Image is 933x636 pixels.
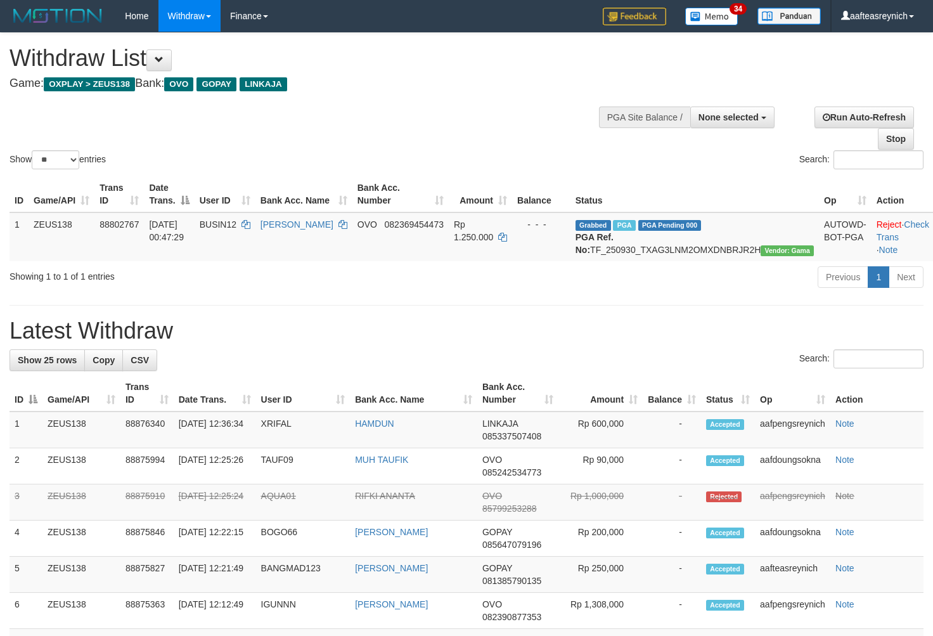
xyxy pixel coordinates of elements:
span: Show 25 rows [18,355,77,365]
span: [DATE] 00:47:29 [149,219,184,242]
span: BUSIN12 [200,219,236,230]
a: Show 25 rows [10,349,85,371]
span: PGA Pending [638,220,702,231]
th: Status [570,176,819,212]
th: Action [830,375,923,412]
td: ZEUS138 [42,593,120,629]
td: 5 [10,557,42,593]
td: BOGO66 [256,521,351,557]
td: 1 [10,412,42,448]
td: ZEUS138 [42,448,120,484]
td: AQUA01 [256,484,351,521]
th: Status: activate to sort column ascending [701,375,755,412]
td: aafdoungsokna [755,448,830,484]
a: Note [835,419,854,429]
td: ZEUS138 [42,412,120,448]
span: GOPAY [482,527,512,537]
td: 88876340 [120,412,174,448]
td: - [643,521,701,557]
span: OVO [482,599,502,609]
td: Rp 90,000 [558,448,643,484]
a: 1 [868,266,889,288]
td: - [643,448,701,484]
a: HAMDUN [355,419,394,429]
th: Amount: activate to sort column ascending [558,375,643,412]
th: ID [10,176,29,212]
td: Rp 1,000,000 [558,484,643,521]
a: Previous [818,266,868,288]
span: LINKAJA [482,419,518,429]
td: 4 [10,521,42,557]
img: Feedback.jpg [603,8,666,25]
th: User ID: activate to sort column ascending [195,176,255,212]
span: None selected [698,112,759,122]
td: [DATE] 12:21:49 [174,557,256,593]
td: Rp 200,000 [558,521,643,557]
th: Bank Acc. Number: activate to sort column ascending [477,375,559,412]
img: panduan.png [757,8,821,25]
td: ZEUS138 [42,557,120,593]
th: Bank Acc. Number: activate to sort column ascending [352,176,449,212]
td: - [643,484,701,521]
a: Note [835,491,854,501]
th: Bank Acc. Name: activate to sort column ascending [350,375,477,412]
span: Copy 082369454473 to clipboard [385,219,444,230]
a: Stop [878,128,914,150]
select: Showentries [32,150,79,169]
a: Check Trans [877,219,929,242]
span: Accepted [706,564,744,574]
td: aafpengsreynich [755,484,830,521]
span: Copy 082390877353 to clipboard [482,612,541,622]
span: GOPAY [196,77,236,91]
span: OXPLAY > ZEUS138 [44,77,135,91]
a: Reject [877,219,902,230]
td: 88875910 [120,484,174,521]
td: [DATE] 12:12:49 [174,593,256,629]
span: Accepted [706,455,744,466]
span: Copy 85799253288 to clipboard [482,503,537,514]
td: aafteasreynich [755,557,830,593]
th: Trans ID: activate to sort column ascending [94,176,144,212]
td: AUTOWD-BOT-PGA [819,212,872,261]
td: 1 [10,212,29,261]
h1: Withdraw List [10,46,609,71]
b: PGA Ref. No: [576,232,614,255]
a: [PERSON_NAME] [355,563,428,573]
th: Game/API: activate to sort column ascending [42,375,120,412]
span: OVO [164,77,193,91]
span: Vendor URL: https://trx31.1velocity.biz [761,245,814,256]
a: Run Auto-Refresh [814,107,914,128]
th: Op: activate to sort column ascending [755,375,830,412]
td: XRIFAL [256,412,351,448]
a: [PERSON_NAME] [355,599,428,609]
td: 3 [10,484,42,521]
th: Op: activate to sort column ascending [819,176,872,212]
a: Note [835,599,854,609]
td: 6 [10,593,42,629]
span: GOPAY [482,563,512,573]
a: Note [835,527,854,537]
a: RIFKI ANANTA [355,491,415,501]
th: Date Trans.: activate to sort column ascending [174,375,256,412]
th: Game/API: activate to sort column ascending [29,176,94,212]
span: Copy 085647079196 to clipboard [482,540,541,550]
span: Grabbed [576,220,611,231]
td: ZEUS138 [29,212,94,261]
a: [PERSON_NAME] [261,219,333,230]
span: 88802767 [100,219,139,230]
th: User ID: activate to sort column ascending [256,375,351,412]
span: 34 [730,3,747,15]
td: aafdoungsokna [755,521,830,557]
span: OVO [357,219,377,230]
th: Balance: activate to sort column ascending [643,375,701,412]
td: [DATE] 12:22:15 [174,521,256,557]
td: Rp 250,000 [558,557,643,593]
span: Rejected [706,491,742,502]
td: IGUNNN [256,593,351,629]
span: Copy 085242534773 to clipboard [482,467,541,477]
span: OVO [482,455,502,465]
td: ZEUS138 [42,521,120,557]
span: LINKAJA [240,77,287,91]
span: Copy 081385790135 to clipboard [482,576,541,586]
div: Showing 1 to 1 of 1 entries [10,265,379,283]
